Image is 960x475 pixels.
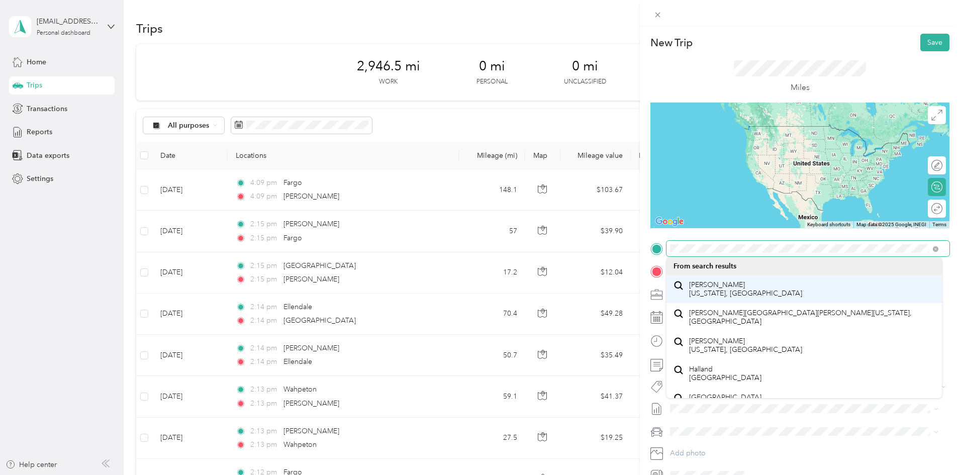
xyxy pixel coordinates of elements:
span: Map data ©2025 Google, INEGI [856,222,926,227]
button: Keyboard shortcuts [807,221,850,228]
button: Save [920,34,949,51]
img: Google [653,215,686,228]
iframe: Everlance-gr Chat Button Frame [904,419,960,475]
span: [PERSON_NAME] [US_STATE], [GEOGRAPHIC_DATA] [689,337,802,354]
span: From search results [674,262,736,270]
span: [PERSON_NAME][GEOGRAPHIC_DATA][PERSON_NAME][US_STATE], [GEOGRAPHIC_DATA] [689,309,935,326]
button: Add photo [666,446,949,460]
span: Halland [GEOGRAPHIC_DATA] [689,365,761,383]
span: [PERSON_NAME] [US_STATE], [GEOGRAPHIC_DATA] [689,280,802,298]
p: New Trip [650,36,693,50]
p: Miles [791,81,810,94]
span: [GEOGRAPHIC_DATA] [US_STATE], [GEOGRAPHIC_DATA] [689,393,802,411]
a: Open this area in Google Maps (opens a new window) [653,215,686,228]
